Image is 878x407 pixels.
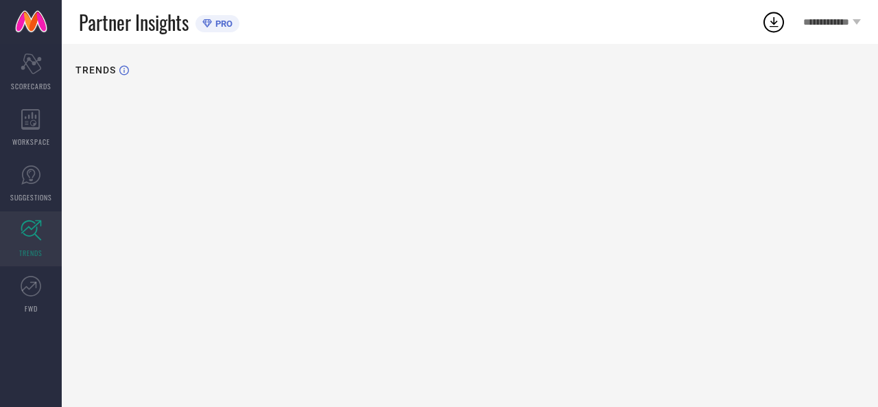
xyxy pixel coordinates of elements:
[11,81,51,91] span: SCORECARDS
[212,19,233,29] span: PRO
[19,248,43,258] span: TRENDS
[25,303,38,314] span: FWD
[75,65,116,75] h1: TRENDS
[10,192,52,202] span: SUGGESTIONS
[12,137,50,147] span: WORKSPACE
[79,8,189,36] span: Partner Insights
[761,10,786,34] div: Open download list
